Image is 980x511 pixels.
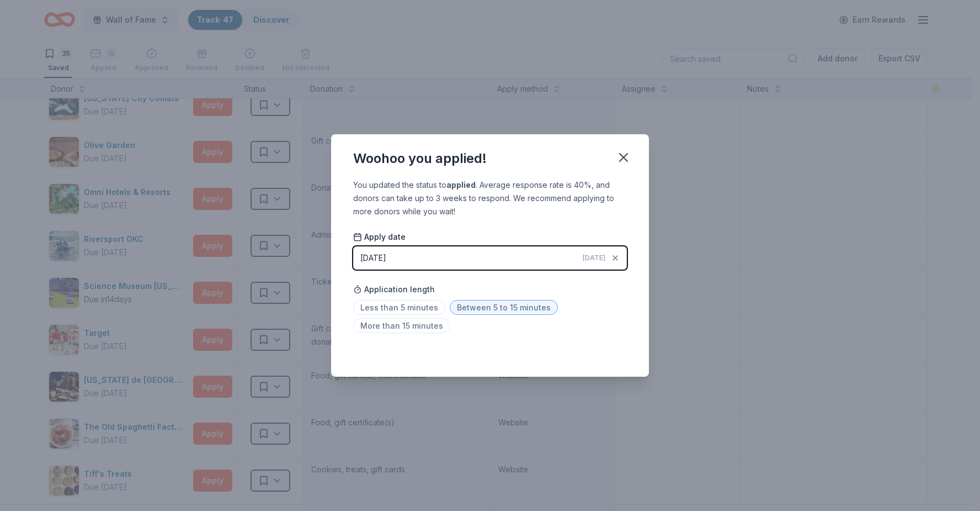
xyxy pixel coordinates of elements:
span: Between 5 to 15 minutes [450,300,558,315]
b: applied [446,180,476,189]
span: Application length [353,283,435,296]
span: Apply date [353,231,406,243]
span: More than 15 minutes [353,318,450,333]
span: [DATE] [583,254,605,262]
button: [DATE][DATE] [353,246,627,270]
div: You updated the status to . Average response rate is 40%, and donors can take up to 3 weeks to re... [353,178,627,218]
div: Woohoo you applied! [353,150,487,167]
div: [DATE] [360,251,386,265]
span: Less than 5 minutes [353,300,445,315]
